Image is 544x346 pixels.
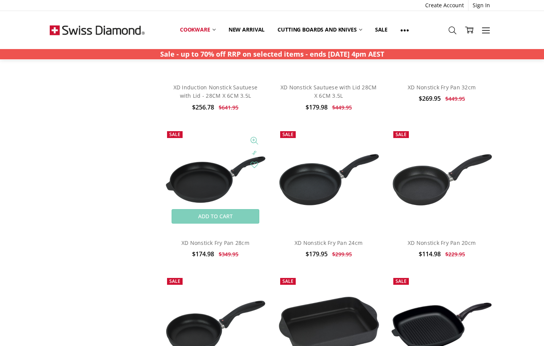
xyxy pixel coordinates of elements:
span: $256.78 [192,103,214,111]
a: Show All [394,21,415,38]
img: Free Shipping On Every Order [50,11,145,49]
a: New arrival [222,21,271,38]
span: $641.95 [219,104,238,111]
span: $114.98 [419,250,441,258]
span: $179.95 [306,250,328,258]
span: $179.98 [306,103,328,111]
span: $269.95 [419,94,441,103]
span: $299.95 [332,251,352,258]
a: XD Nonstick Fry Pan 32cm [408,84,476,91]
span: Sale [169,131,180,138]
span: Sale [396,131,407,138]
a: XD Nonstick Fry Pan 24cm [276,127,381,232]
a: XD Nonstick Fry Pan 28cm [163,127,268,232]
img: XD Nonstick Fry Pan 20cm [389,152,494,208]
a: Cutting boards and knives [271,21,369,38]
span: Sale [396,278,407,284]
span: $449.95 [445,95,465,102]
span: $174.98 [192,250,214,258]
span: $349.95 [219,251,238,258]
strong: Sale - up to 70% off RRP on selected items - ends [DATE] 4pm AEST [160,49,384,59]
a: Add to Cart [172,209,259,224]
a: XD Nonstick Fry Pan 20cm [408,239,476,246]
img: XD Nonstick Fry Pan 24cm [276,152,381,208]
span: Sale [169,278,180,284]
a: XD Nonstick Fry Pan 24cm [295,239,363,246]
span: $229.95 [445,251,465,258]
span: Sale [282,278,293,284]
span: $449.95 [332,104,352,111]
a: Sale [369,21,394,38]
span: Sale [282,131,293,138]
a: XD Nonstick Sautuese with Lid 28CM X 6CM 3.5L [281,84,377,99]
a: XD Induction Nonstick Sautuese with Lid - 28CM X 6CM 3.5L [173,84,258,99]
a: XD Nonstick Fry Pan 20cm [389,127,494,232]
a: Cookware [173,21,222,38]
a: XD Nonstick Fry Pan 28cm [181,239,249,246]
img: XD Nonstick Fry Pan 28cm [163,154,268,205]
